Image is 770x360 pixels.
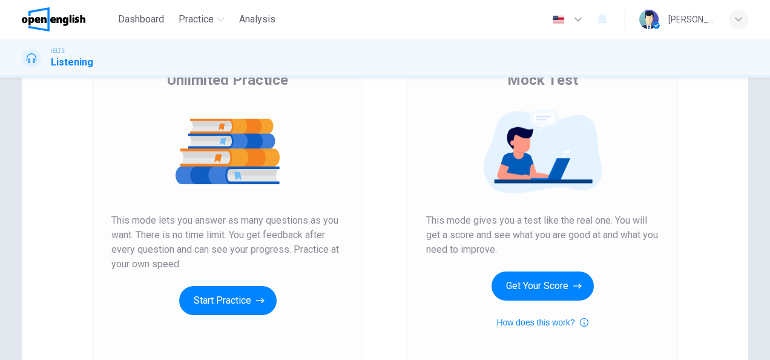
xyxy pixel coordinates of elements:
span: Mock Test [507,70,578,90]
button: How does this work? [496,315,588,330]
button: Practice [174,8,229,30]
span: Practice [179,12,214,27]
div: [PERSON_NAME] [668,12,714,27]
button: Get Your Score [492,272,594,301]
img: Profile picture [639,10,659,29]
button: Start Practice [179,286,277,315]
span: Unlimited Practice [167,70,288,90]
span: IELTS [51,47,65,55]
span: This mode gives you a test like the real one. You will get a score and see what you are good at a... [426,213,659,257]
button: Analysis [234,8,280,30]
a: OpenEnglish logo [22,7,113,32]
button: Dashboard [113,8,169,30]
span: Analysis [239,12,275,27]
span: Dashboard [118,12,164,27]
img: OpenEnglish logo [22,7,85,32]
img: en [551,15,566,24]
h1: Listening [51,55,93,70]
span: This mode lets you answer as many questions as you want. There is no time limit. You get feedback... [111,213,344,272]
